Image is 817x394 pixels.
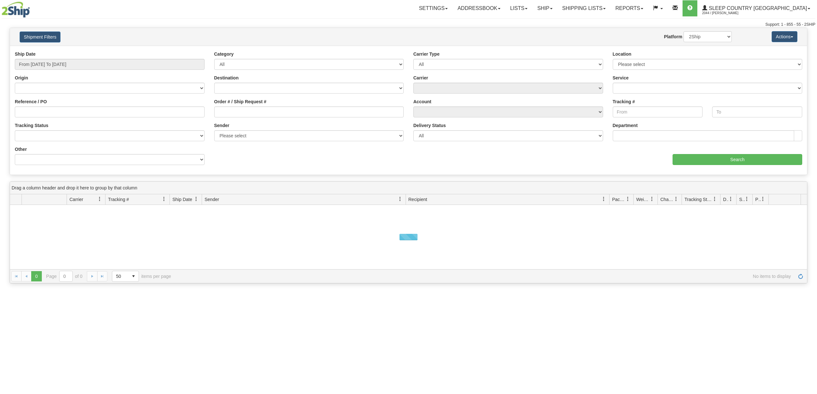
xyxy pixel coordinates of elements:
a: Reports [610,0,648,16]
label: Carrier [413,75,428,81]
a: Sleep Country [GEOGRAPHIC_DATA] 2044 / [PERSON_NAME] [697,0,815,16]
a: Carrier filter column settings [94,194,105,205]
span: Weight [636,196,650,203]
span: Carrier [69,196,83,203]
button: Actions [772,31,797,42]
label: Order # / Ship Request # [214,98,267,105]
label: Other [15,146,27,152]
a: Recipient filter column settings [598,194,609,205]
a: Shipping lists [557,0,610,16]
span: items per page [112,271,171,282]
button: Shipment Filters [20,32,60,42]
input: To [712,106,802,117]
span: Tracking # [108,196,129,203]
input: From [613,106,703,117]
label: Origin [15,75,28,81]
label: Delivery Status [413,122,446,129]
a: Ship [532,0,557,16]
span: Tracking Status [684,196,712,203]
a: Sender filter column settings [395,194,406,205]
span: No items to display [180,274,791,279]
a: Settings [414,0,453,16]
a: Pickup Status filter column settings [757,194,768,205]
span: Sender [205,196,219,203]
span: select [128,271,139,281]
label: Destination [214,75,239,81]
label: Tracking Status [15,122,48,129]
label: Sender [214,122,229,129]
span: 50 [116,273,124,279]
label: Carrier Type [413,51,439,57]
a: Delivery Status filter column settings [725,194,736,205]
label: Service [613,75,629,81]
a: Weight filter column settings [647,194,657,205]
label: Platform [664,33,682,40]
div: Support: 1 - 855 - 55 - 2SHIP [2,22,815,27]
a: Ship Date filter column settings [191,194,202,205]
a: Addressbook [453,0,505,16]
label: Category [214,51,234,57]
div: grid grouping header [10,182,807,194]
label: Reference / PO [15,98,47,105]
span: Recipient [408,196,427,203]
a: Shipment Issues filter column settings [741,194,752,205]
span: Sleep Country [GEOGRAPHIC_DATA] [707,5,807,11]
a: Refresh [795,271,806,281]
span: Charge [660,196,674,203]
a: Charge filter column settings [671,194,682,205]
span: Delivery Status [723,196,729,203]
a: Tracking Status filter column settings [709,194,720,205]
label: Tracking # [613,98,635,105]
label: Department [613,122,638,129]
span: Page of 0 [46,271,83,282]
iframe: chat widget [802,164,816,230]
span: Page 0 [31,271,41,281]
input: Search [673,154,802,165]
span: Packages [612,196,626,203]
label: Account [413,98,431,105]
a: Lists [505,0,532,16]
label: Ship Date [15,51,36,57]
span: Pickup Status [755,196,761,203]
span: Ship Date [172,196,192,203]
a: Packages filter column settings [622,194,633,205]
span: Page sizes drop down [112,271,139,282]
span: Shipment Issues [739,196,745,203]
img: logo2044.jpg [2,2,30,18]
label: Location [613,51,631,57]
span: 2044 / [PERSON_NAME] [702,10,750,16]
a: Tracking # filter column settings [159,194,170,205]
